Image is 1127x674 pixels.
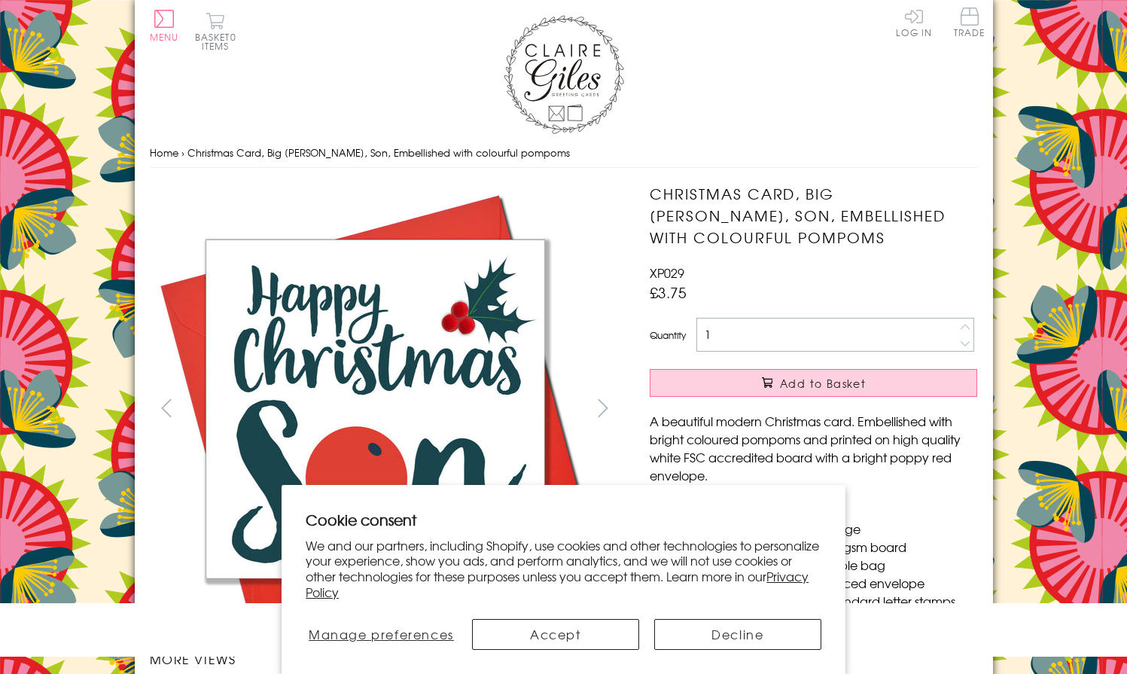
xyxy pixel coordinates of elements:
p: A beautiful modern Christmas card. Embellished with bright coloured pompoms and printed on high q... [650,412,977,484]
span: Menu [150,30,179,44]
p: We and our partners, including Shopify, use cookies and other technologies to personalize your ex... [306,538,821,600]
span: XP029 [650,264,684,282]
h2: Cookie consent [306,509,821,530]
a: Trade [954,8,985,40]
nav: breadcrumbs [150,138,978,169]
h3: More views [150,650,620,668]
button: prev [150,391,184,425]
a: Privacy Policy [306,567,809,601]
button: Add to Basket [650,369,977,397]
button: Manage preferences [306,619,456,650]
button: next [586,391,620,425]
h1: Christmas Card, Big [PERSON_NAME], Son, Embellished with colourful pompoms [650,183,977,248]
span: Manage preferences [309,625,454,643]
button: Accept [472,619,639,650]
span: Add to Basket [780,376,866,391]
span: Christmas Card, Big [PERSON_NAME], Son, Embellished with colourful pompoms [187,145,570,160]
img: Claire Giles Greetings Cards [504,15,624,134]
label: Quantity [650,328,686,342]
img: Christmas Card, Big Berry, Son, Embellished with colourful pompoms [620,183,1071,635]
button: Decline [654,619,821,650]
span: 0 items [202,30,236,53]
span: £3.75 [650,282,687,303]
a: Home [150,145,178,160]
button: Menu [150,10,179,41]
img: Christmas Card, Big Berry, Son, Embellished with colourful pompoms [149,183,601,635]
span: Trade [954,8,985,37]
span: › [181,145,184,160]
a: Log In [896,8,932,37]
button: Basket0 items [195,12,236,50]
